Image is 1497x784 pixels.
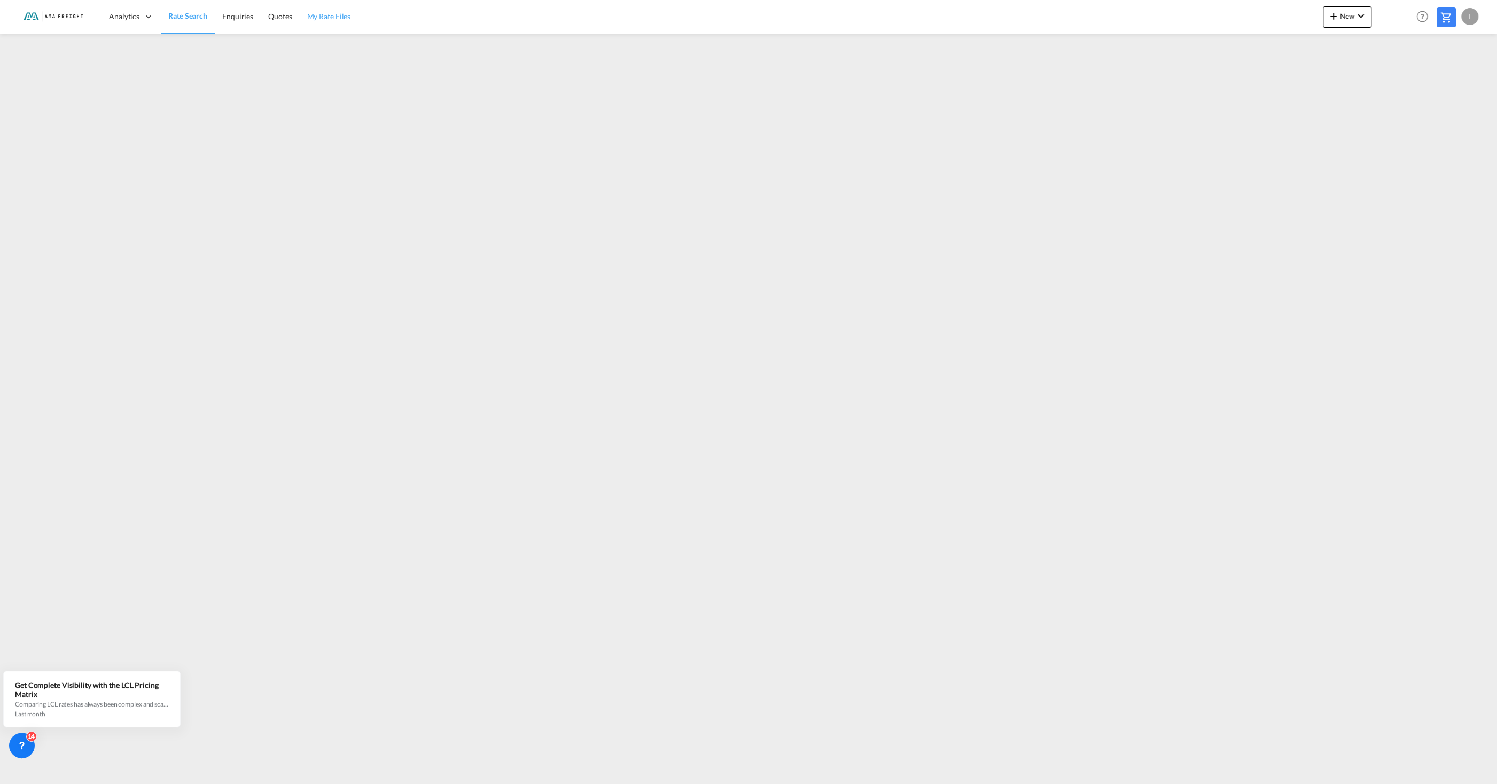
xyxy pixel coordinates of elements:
[168,11,207,20] span: Rate Search
[1327,10,1340,22] md-icon: icon-plus 400-fg
[1461,8,1478,25] div: L
[1413,7,1437,27] div: Help
[1327,12,1367,20] span: New
[1354,10,1367,22] md-icon: icon-chevron-down
[307,12,351,21] span: My Rate Files
[109,11,139,22] span: Analytics
[222,12,253,21] span: Enquiries
[16,5,88,29] img: f843cad07f0a11efa29f0335918cc2fb.png
[268,12,292,21] span: Quotes
[1323,6,1371,28] button: icon-plus 400-fgNewicon-chevron-down
[1413,7,1431,26] span: Help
